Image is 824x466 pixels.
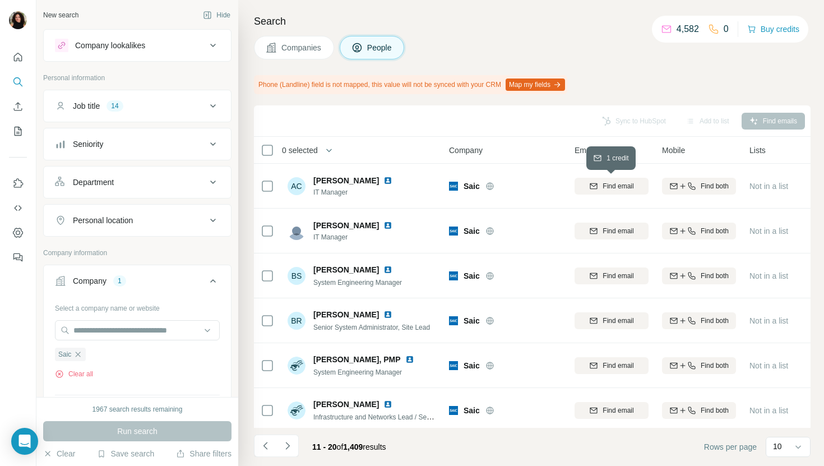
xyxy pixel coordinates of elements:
img: LinkedIn logo [383,221,392,230]
p: 0 [724,22,729,36]
button: Find both [662,357,736,374]
img: LinkedIn logo [383,265,392,274]
img: LinkedIn logo [383,310,392,319]
button: Department [44,169,231,196]
div: Select a company name or website [55,299,220,313]
button: Find both [662,402,736,419]
img: Avatar [288,357,305,375]
span: 0 selected [282,145,318,156]
img: Avatar [288,222,305,240]
span: [PERSON_NAME] [313,399,379,410]
button: Find email [575,402,649,419]
button: Enrich CSV [9,96,27,117]
span: Saic [464,225,480,237]
span: Saic [464,315,480,326]
span: Find both [701,361,729,371]
button: Use Surfe API [9,198,27,218]
button: Feedback [9,247,27,267]
button: Find both [662,267,736,284]
img: Logo of Saic [449,316,458,325]
span: Find both [701,316,729,326]
div: Phone (Landline) field is not mapped, this value will not be synced with your CRM [254,75,567,94]
button: Company1 [44,267,231,299]
span: of [337,442,344,451]
button: Seniority [44,131,231,158]
button: Buy credits [747,21,799,37]
span: System Engineering Manager [313,279,402,287]
span: Find both [701,271,729,281]
button: Search [9,72,27,92]
img: LinkedIn logo [383,400,392,409]
img: Avatar [288,402,305,419]
button: Personal location [44,207,231,234]
h4: Search [254,13,811,29]
button: Find email [575,223,649,239]
span: Find both [701,226,729,236]
div: Department [73,177,114,188]
button: Map my fields [506,79,565,91]
span: Find email [603,271,633,281]
img: Logo of Saic [449,361,458,370]
button: Find email [575,178,649,195]
button: Clear all [55,369,93,379]
div: 14 [107,101,123,111]
div: Company lookalikes [75,40,145,51]
button: My lists [9,121,27,141]
img: LinkedIn logo [383,176,392,185]
span: [PERSON_NAME] [313,309,379,320]
div: Seniority [73,139,103,150]
span: Not in a list [749,271,788,280]
span: Find email [603,405,633,416]
span: [PERSON_NAME], PMP [313,354,401,365]
img: Logo of Saic [449,227,458,236]
span: [PERSON_NAME] [313,220,379,231]
span: Lists [749,145,766,156]
span: People [367,42,393,53]
span: Email [575,145,594,156]
span: 1,409 [343,442,363,451]
span: Saic [464,360,480,371]
span: IT Manager [313,187,397,197]
div: New search [43,10,78,20]
button: Save search [97,448,154,459]
span: 11 - 20 [312,442,337,451]
p: 10 [773,441,782,452]
button: Find both [662,178,736,195]
button: Job title14 [44,93,231,119]
img: LinkedIn logo [405,355,414,364]
span: Not in a list [749,182,788,191]
span: Not in a list [749,316,788,325]
span: Find both [701,405,729,416]
span: Senior System Administrator, Site Lead [313,324,430,331]
span: Infrastructure and Networks Lead / Senior System Administrator [313,412,503,421]
div: Personal location [73,215,133,226]
button: Find both [662,223,736,239]
button: Find email [575,267,649,284]
span: Saic [58,349,71,359]
span: Find email [603,226,633,236]
button: Clear [43,448,75,459]
button: Navigate to previous page [254,435,276,457]
div: Open Intercom Messenger [11,428,38,455]
button: Quick start [9,47,27,67]
span: Companies [281,42,322,53]
span: Not in a list [749,361,788,370]
button: Hide [195,7,238,24]
button: Share filters [176,448,232,459]
span: Saic [464,181,480,192]
span: Not in a list [749,406,788,415]
span: Find email [603,316,633,326]
div: BS [288,267,305,285]
div: Company [73,275,107,287]
p: Company information [43,248,232,258]
span: [PERSON_NAME] [313,264,379,275]
span: [PERSON_NAME] [313,175,379,186]
span: Saic [464,405,480,416]
img: Logo of Saic [449,271,458,280]
button: Find both [662,312,736,329]
span: System Engineering Manager [313,368,402,376]
span: Rows per page [704,441,757,453]
button: Navigate to next page [276,435,299,457]
button: Find email [575,357,649,374]
p: 4,582 [677,22,699,36]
